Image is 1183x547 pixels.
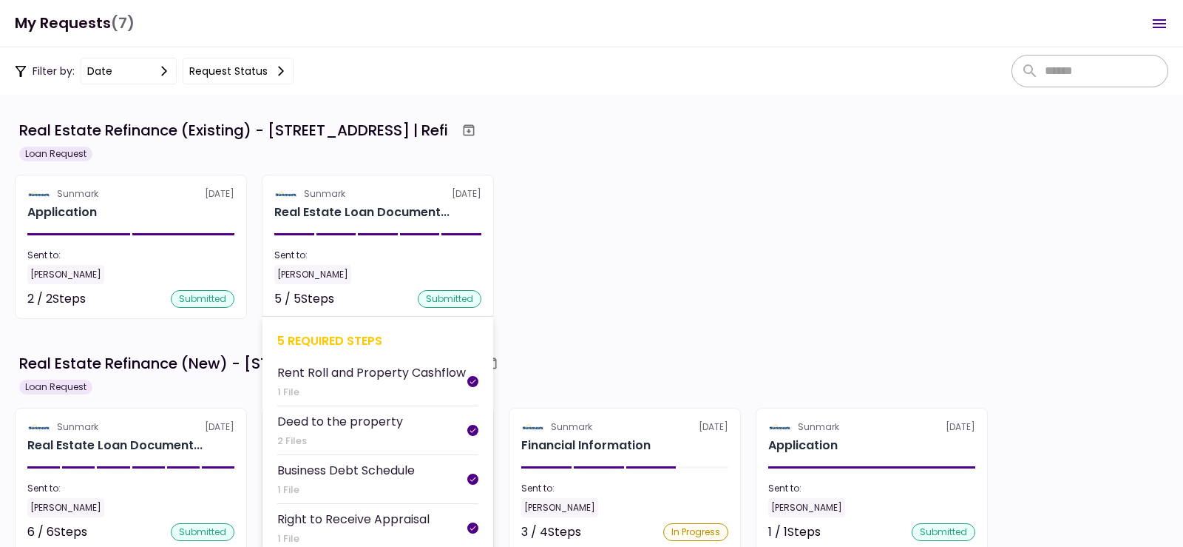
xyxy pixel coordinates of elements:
div: Sunmark [551,420,592,434]
div: [DATE] [274,187,481,201]
div: 1 File [277,385,466,400]
div: Real Estate Refinance (Existing) - [STREET_ADDRESS] | Refi [19,119,448,141]
div: [PERSON_NAME] [27,265,104,284]
div: 1 File [277,483,415,497]
div: submitted [171,290,234,308]
div: 5 required steps [277,332,478,350]
div: submitted [171,523,234,541]
h2: Financial Information [521,437,651,454]
div: Sunmark [798,420,839,434]
div: [PERSON_NAME] [521,498,598,517]
button: Archive workflow [455,117,482,144]
div: Business Debt Schedule [277,461,415,480]
button: date [81,58,177,84]
img: Partner logo [521,420,545,434]
div: Sent to: [521,482,728,495]
div: Sunmark [304,187,345,201]
div: Sunmark [57,187,98,201]
button: Request status [183,58,294,84]
div: Rent Roll and Property Cashflow [277,363,466,382]
div: [DATE] [521,420,728,434]
img: Partner logo [768,420,792,434]
div: 1 File [277,531,430,546]
div: [PERSON_NAME] [768,498,845,517]
div: Sent to: [274,249,481,262]
img: Partner logo [27,420,51,434]
div: Sent to: [27,249,234,262]
div: [PERSON_NAME] [27,498,104,517]
div: 3 / 4 Steps [521,523,581,541]
div: Loan Request [19,147,92,161]
div: Filter by: [15,58,294,84]
div: [DATE] [27,187,234,201]
div: In Progress [663,523,728,541]
h1: My Requests [15,8,135,38]
div: submitted [912,523,975,541]
div: date [87,63,112,79]
span: (7) [111,8,135,38]
div: [DATE] [768,420,975,434]
div: Real Estate Loan Documents (Refinance) [27,437,203,454]
div: 5 / 5 Steps [274,290,334,308]
div: [PERSON_NAME] [274,265,351,284]
div: [DATE] [27,420,234,434]
div: 6 / 6 Steps [27,523,87,541]
div: submitted [418,290,481,308]
img: Partner logo [274,187,298,201]
div: Deed to the property [277,412,403,431]
img: Partner logo [27,187,51,201]
h2: Application [27,204,97,221]
div: 2 / 2 Steps [27,290,86,308]
div: Sent to: [768,482,975,495]
div: Real Estate Loan Documents (Refinance) [274,204,450,221]
div: 1 / 1 Steps [768,523,821,541]
div: Loan Request [19,380,92,395]
div: Real Estate Refinance (New) - [STREET_ADDRESS] | Refinance [19,352,470,375]
div: Sunmark [57,420,98,434]
div: 2 Files [277,434,403,449]
h2: Application [768,437,838,454]
div: Right to Receive Appraisal [277,510,430,528]
button: Open menu [1142,6,1177,41]
div: Sent to: [27,482,234,495]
